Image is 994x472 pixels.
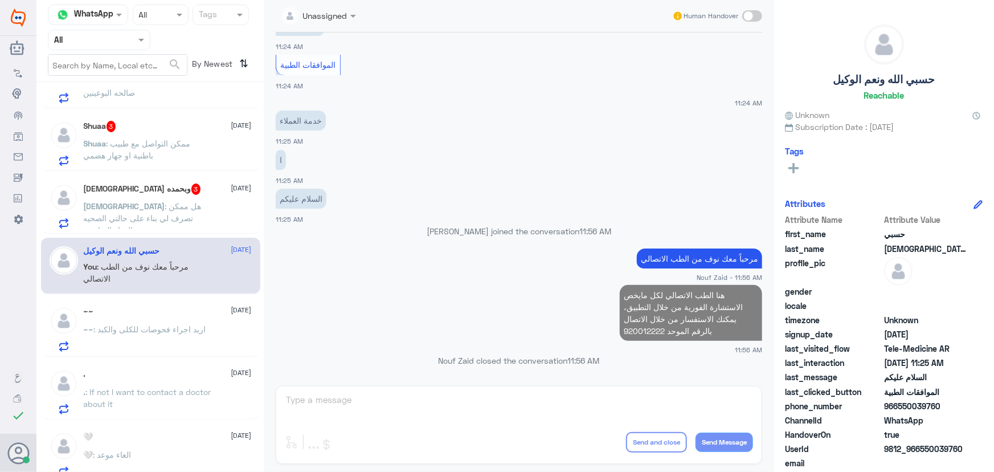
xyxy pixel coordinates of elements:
span: السلام عليكم [884,371,967,383]
span: : هل ممكن تصرف لي بناء على حالتي الصحيه الدواء المناسب [84,201,202,235]
span: Unknown [884,314,967,326]
span: 11:24 AM [735,98,762,108]
span: 2025-09-05T21:07:46.308Z [884,328,967,340]
span: حسبي [884,228,967,240]
span: 11:25 AM [276,215,303,223]
p: [PERSON_NAME] joined the conversation [276,225,762,237]
span: last_message [785,371,882,383]
span: 3 [107,121,116,132]
span: null [884,300,967,312]
span: : مرحباً معك نوف من الطب الاتصالي [84,262,189,283]
span: profile_pic [785,257,882,283]
span: You [84,262,97,271]
button: Send Message [696,433,753,452]
img: Widebot Logo [11,9,26,27]
h5: سبحان الله وبحمده [84,184,201,195]
span: 11:56 AM [735,345,762,355]
span: last_name [785,243,882,255]
img: defaultAdmin.png [50,432,78,461]
span: Attribute Value [884,214,967,226]
button: Send and close [626,432,687,453]
span: [DATE] [231,430,252,441]
span: : الغاء موعد [93,450,132,459]
span: last_visited_flow [785,343,882,355]
input: Search by Name, Local etc… [48,55,187,75]
span: 966550039760 [884,400,967,412]
button: Avatar [7,442,29,464]
span: ChannelId [785,414,882,426]
h5: Shuaa [84,121,116,132]
img: defaultAdmin.png [884,257,913,286]
img: whatsapp.png [54,6,71,23]
p: 6/9/2025, 11:25 AM [276,189,326,209]
button: search [168,55,182,74]
span: الله ونعم الوكيل [884,243,967,255]
span: null [884,457,967,469]
img: defaultAdmin.png [865,25,903,64]
img: defaultAdmin.png [50,184,78,212]
h5: . [84,369,86,379]
span: 11:24 AM [276,82,303,89]
span: 11:24 AM [276,43,303,50]
span: true [884,429,967,441]
img: defaultAdmin.png [50,246,78,275]
img: defaultAdmin.png [50,369,78,398]
span: 2 [884,414,967,426]
span: [DATE] [231,305,252,315]
h6: Tags [785,146,804,156]
span: [DATE] [231,368,252,378]
p: 6/9/2025, 11:56 AM [637,249,762,268]
span: email [785,457,882,469]
img: defaultAdmin.png [50,307,78,335]
span: Unknown [785,109,829,121]
span: timezone [785,314,882,326]
span: Nouf Zaid - 11:56 AM [697,272,762,282]
span: signup_date [785,328,882,340]
i: ⇅ [240,54,249,73]
p: 6/9/2025, 11:25 AM [276,150,286,170]
span: search [168,58,182,71]
p: 6/9/2025, 11:25 AM [276,111,326,131]
span: 11:25 AM [276,137,303,145]
span: : اريد اجراء فحوصات للكلى والكبد [94,324,206,334]
span: [DATE] [231,245,252,255]
span: 11:56 AM [579,226,611,236]
span: [DEMOGRAPHIC_DATA] [84,201,165,211]
span: UserId [785,443,882,455]
span: last_clicked_button [785,386,882,398]
span: gender [785,286,882,298]
span: Tele-Medicine AR [884,343,967,355]
span: 11:56 AM [568,356,600,365]
span: Attribute Name [785,214,882,226]
i: check [11,409,25,422]
span: : If not I want to contact a doctor about it [84,387,211,409]
span: Subscription Date : [DATE] [785,121,983,133]
span: 11:25 AM [276,177,303,184]
span: null [884,286,967,298]
span: [DATE] [231,120,252,131]
span: الموافقات الطبية [281,60,336,70]
h6: Attributes [785,198,825,209]
span: Shuaa [84,139,107,148]
h5: 🤍 [84,432,93,442]
span: locale [785,300,882,312]
p: Nouf Zaid closed the conversation [276,355,762,367]
span: 2025-09-06T08:25:57.791Z [884,357,967,369]
div: Tags [197,8,217,23]
span: HandoverOn [785,429,882,441]
h5: حسبي الله ونعم الوكيل [84,246,160,256]
span: Human Handover [684,11,738,21]
span: 3 [191,184,201,195]
p: 6/9/2025, 11:56 AM [620,285,762,341]
span: [DATE] [231,183,252,193]
h6: Reachable [864,90,904,100]
h5: ~~ [84,307,94,316]
span: 9812_966550039760 [884,443,967,455]
span: By Newest [187,54,235,77]
span: : ممكن التواصل مع طبيب باطنية او جهاز هضمي [84,139,191,160]
img: defaultAdmin.png [50,121,78,149]
span: 🤍 [84,450,93,459]
span: phone_number [785,400,882,412]
span: الموافقات الطبية [884,386,967,398]
span: last_interaction [785,357,882,369]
